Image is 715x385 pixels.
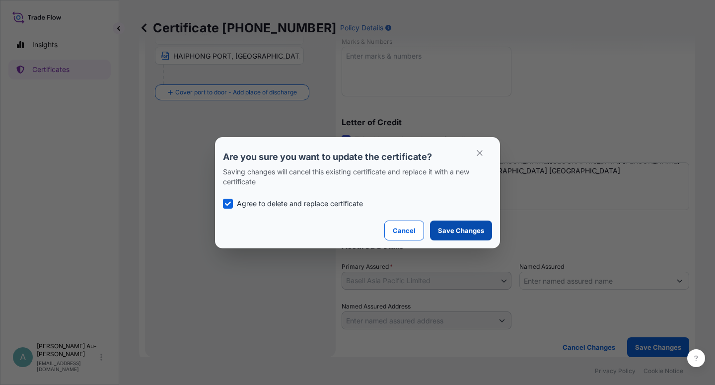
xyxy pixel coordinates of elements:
[384,221,424,240] button: Cancel
[237,199,363,209] p: Agree to delete and replace certificate
[430,221,492,240] button: Save Changes
[223,151,492,163] p: Are you sure you want to update the certificate?
[393,226,416,235] p: Cancel
[438,226,484,235] p: Save Changes
[223,167,492,187] p: Saving changes will cancel this existing certificate and replace it with a new certificate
